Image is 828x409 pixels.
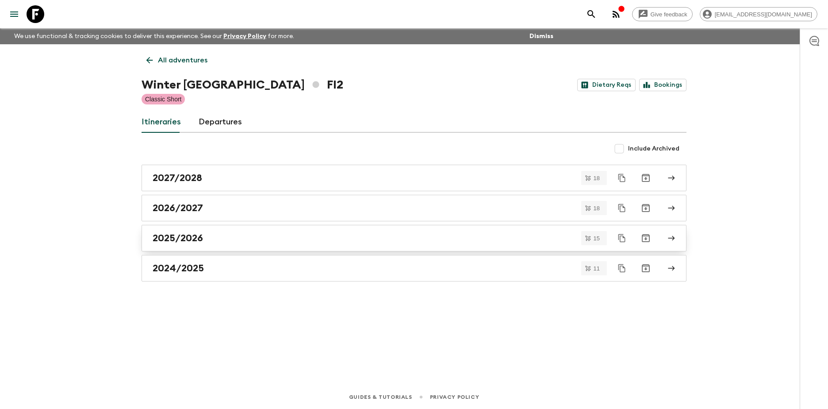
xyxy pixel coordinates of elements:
[142,76,343,94] h1: Winter [GEOGRAPHIC_DATA] FI2
[142,255,686,282] a: 2024/2025
[637,259,655,277] button: Archive
[614,230,630,246] button: Duplicate
[628,144,679,153] span: Include Archived
[700,7,817,21] div: [EMAIL_ADDRESS][DOMAIN_NAME]
[637,199,655,217] button: Archive
[142,165,686,191] a: 2027/2028
[145,95,181,104] p: Classic Short
[577,79,636,91] a: Dietary Reqs
[614,260,630,276] button: Duplicate
[142,225,686,251] a: 2025/2026
[710,11,817,18] span: [EMAIL_ADDRESS][DOMAIN_NAME]
[588,266,605,271] span: 11
[5,5,23,23] button: menu
[153,172,202,184] h2: 2027/2028
[588,175,605,181] span: 18
[153,202,203,214] h2: 2026/2027
[632,7,693,21] a: Give feedback
[614,170,630,186] button: Duplicate
[11,28,298,44] p: We use functional & tracking cookies to deliver this experience. See our for more.
[158,55,207,66] p: All adventures
[646,11,692,18] span: Give feedback
[637,229,655,247] button: Archive
[142,112,181,133] a: Itineraries
[637,169,655,187] button: Archive
[588,235,605,241] span: 15
[142,51,212,69] a: All adventures
[153,232,203,244] h2: 2025/2026
[223,33,266,39] a: Privacy Policy
[614,200,630,216] button: Duplicate
[527,30,556,42] button: Dismiss
[588,205,605,211] span: 18
[142,195,686,221] a: 2026/2027
[349,392,412,402] a: Guides & Tutorials
[583,5,600,23] button: search adventures
[639,79,686,91] a: Bookings
[153,262,204,274] h2: 2024/2025
[430,392,479,402] a: Privacy Policy
[199,112,242,133] a: Departures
